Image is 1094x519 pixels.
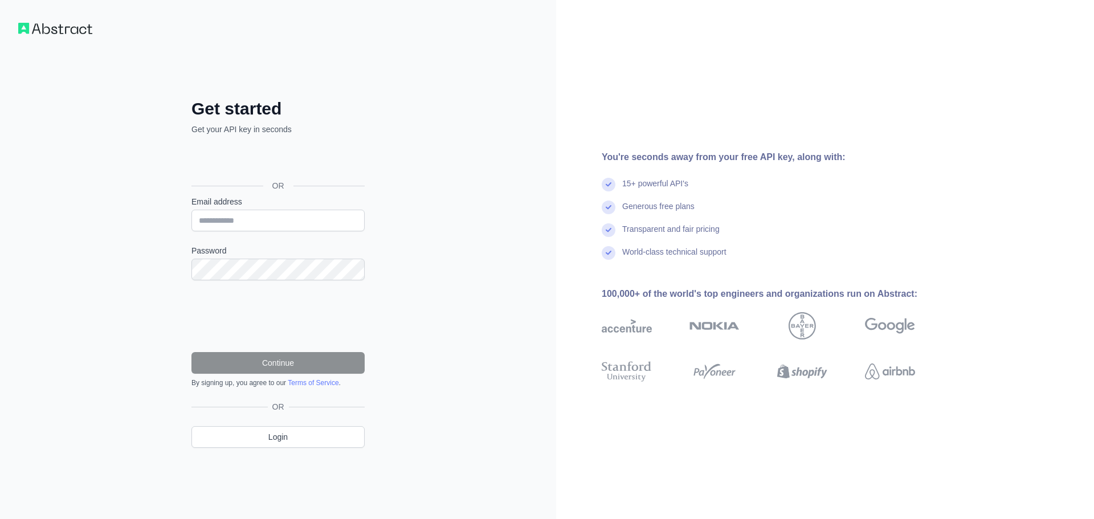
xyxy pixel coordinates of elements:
a: Login [191,426,365,448]
div: World-class technical support [622,246,726,269]
div: By signing up, you agree to our . [191,378,365,387]
img: Workflow [18,23,92,34]
label: Email address [191,196,365,207]
label: Password [191,245,365,256]
div: 100,000+ of the world's top engineers and organizations run on Abstract: [602,287,952,301]
img: airbnb [865,359,915,384]
img: check mark [602,201,615,214]
span: OR [268,401,289,412]
img: accenture [602,312,652,340]
img: stanford university [602,359,652,384]
iframe: reCAPTCHA [191,294,365,338]
img: check mark [602,246,615,260]
img: check mark [602,178,615,191]
button: Continue [191,352,365,374]
img: shopify [777,359,827,384]
div: Generous free plans [622,201,695,223]
a: Terms of Service [288,379,338,387]
p: Get your API key in seconds [191,124,365,135]
div: Transparent and fair pricing [622,223,720,246]
div: You're seconds away from your free API key, along with: [602,150,952,164]
iframe: Schaltfläche „Über Google anmelden“ [186,148,368,173]
h2: Get started [191,99,365,119]
div: 15+ powerful API's [622,178,688,201]
img: check mark [602,223,615,237]
img: nokia [689,312,740,340]
img: bayer [789,312,816,340]
img: payoneer [689,359,740,384]
span: OR [263,180,293,191]
img: google [865,312,915,340]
